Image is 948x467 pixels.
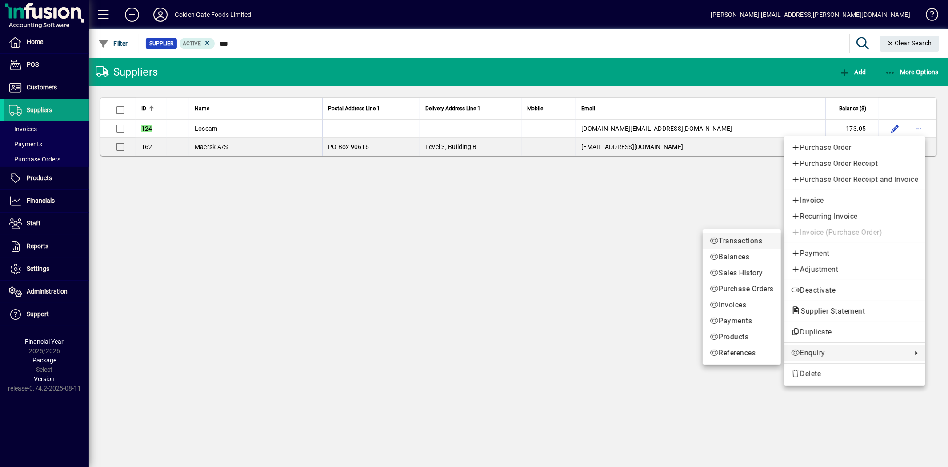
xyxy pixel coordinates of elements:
span: Adjustment [791,264,918,275]
span: Recurring Invoice [791,211,918,222]
span: Purchase Order Receipt and Invoice [791,174,918,185]
span: Duplicate [791,327,918,338]
span: Purchase Order [791,142,918,153]
span: Deactivate [791,285,918,296]
span: Supplier Statement [791,307,869,315]
span: Purchase Orders [710,284,774,294]
span: Purchase Order Receipt [791,158,918,169]
span: Transactions [710,236,774,246]
span: Payment [791,248,918,259]
span: Balances [710,252,774,262]
span: References [710,348,774,358]
span: Delete [791,369,918,379]
span: Enquiry [791,348,908,358]
span: Products [710,332,774,342]
button: Deactivate supplier [784,282,925,298]
span: Invoice [791,195,918,206]
span: Sales History [710,268,774,278]
span: Payments [710,316,774,326]
span: Invoices [710,300,774,310]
